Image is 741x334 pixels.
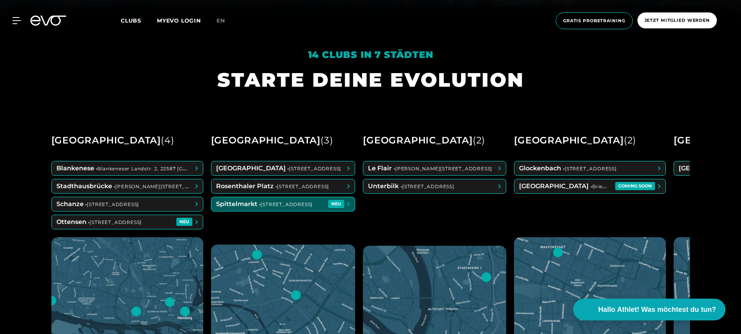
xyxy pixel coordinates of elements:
a: Clubs [121,17,157,24]
span: Hallo Athlet! Was möchtest du tun? [598,304,716,315]
span: Gratis Probetraining [563,17,625,24]
button: Hallo Athlet! Was möchtest du tun? [573,299,725,320]
span: ( 2 ) [473,135,485,146]
div: [GEOGRAPHIC_DATA] [211,131,333,149]
span: ( 3 ) [320,135,333,146]
a: Jetzt Mitglied werden [635,12,719,29]
span: Jetzt Mitglied werden [644,17,710,24]
a: Gratis Probetraining [553,12,635,29]
span: en [216,17,225,24]
em: 14 Clubs in 7 Städten [308,49,433,60]
span: ( 4 ) [161,135,174,146]
div: [GEOGRAPHIC_DATA] [514,131,636,149]
span: ( 2 ) [624,135,636,146]
a: en [216,16,234,25]
h1: STARTE DEINE EVOLUTION [217,67,524,93]
span: Clubs [121,17,141,24]
div: [GEOGRAPHIC_DATA] [363,131,485,149]
a: MYEVO LOGIN [157,17,201,24]
div: [GEOGRAPHIC_DATA] [51,131,174,149]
